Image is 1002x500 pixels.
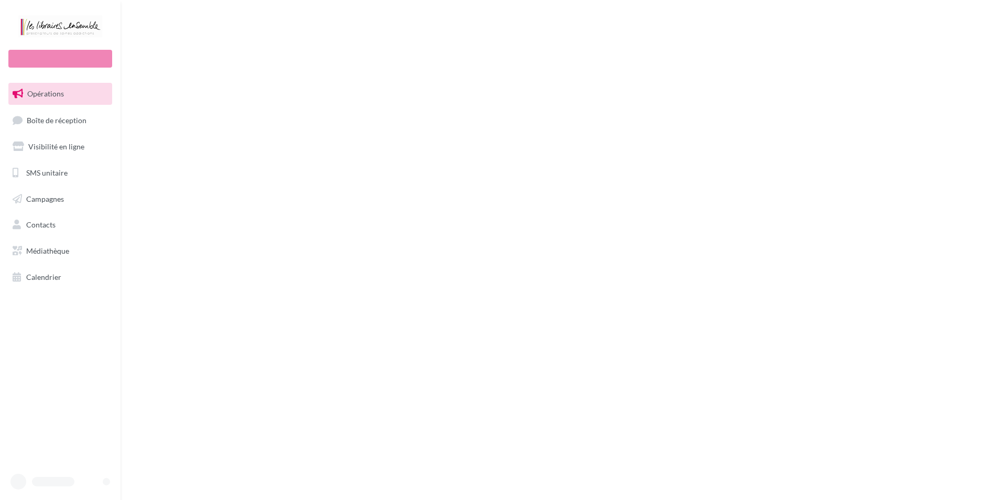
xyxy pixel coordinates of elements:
[6,266,114,288] a: Calendrier
[6,188,114,210] a: Campagnes
[26,246,69,255] span: Médiathèque
[26,194,64,203] span: Campagnes
[27,89,64,98] span: Opérations
[6,136,114,158] a: Visibilité en ligne
[26,168,68,177] span: SMS unitaire
[26,273,61,281] span: Calendrier
[6,109,114,132] a: Boîte de réception
[26,220,56,229] span: Contacts
[6,162,114,184] a: SMS unitaire
[6,214,114,236] a: Contacts
[6,240,114,262] a: Médiathèque
[27,115,86,124] span: Boîte de réception
[6,83,114,105] a: Opérations
[8,50,112,68] div: Nouvelle campagne
[28,142,84,151] span: Visibilité en ligne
